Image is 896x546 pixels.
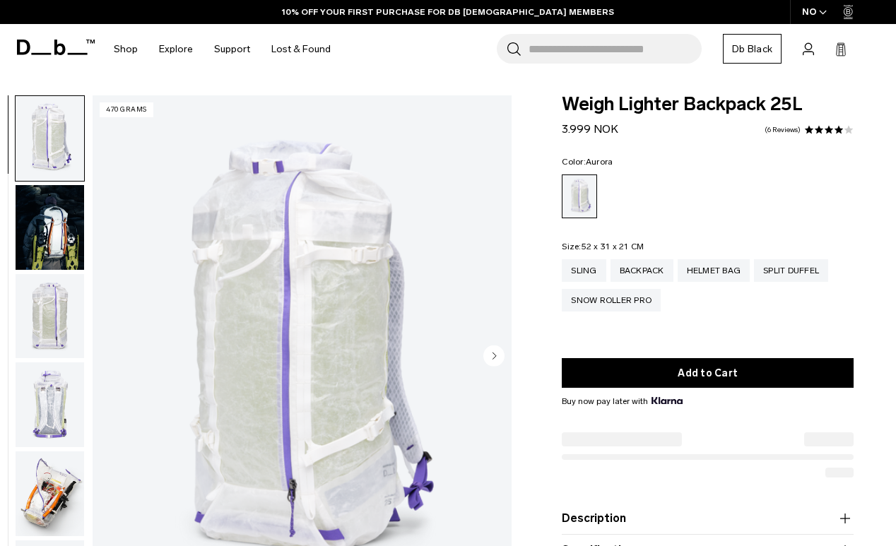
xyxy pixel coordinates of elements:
[582,242,644,251] span: 52 x 31 x 21 CM
[562,395,682,408] span: Buy now pay later with
[16,451,84,536] img: Weigh_Lighter_Backpack_25L_4.png
[16,185,84,270] img: Weigh_Lighter_Backpack_25L_Lifestyle_new.png
[562,158,613,166] legend: Color:
[159,24,193,74] a: Explore
[678,259,750,282] a: Helmet Bag
[15,362,85,448] button: Weigh_Lighter_Backpack_25L_3.png
[15,451,85,537] button: Weigh_Lighter_Backpack_25L_4.png
[15,184,85,271] button: Weigh_Lighter_Backpack_25L_Lifestyle_new.png
[723,34,782,64] a: Db Black
[103,24,341,74] nav: Main Navigation
[611,259,673,282] a: Backpack
[652,397,682,404] img: {"height" => 20, "alt" => "Klarna"}
[562,242,644,251] legend: Size:
[282,6,614,18] a: 10% OFF YOUR FIRST PURCHASE FOR DB [DEMOGRAPHIC_DATA] MEMBERS
[15,95,85,182] button: Weigh_Lighter_Backpack_25L_1.png
[586,157,613,167] span: Aurora
[100,102,153,117] p: 470 grams
[562,174,597,218] a: Aurora
[562,122,618,136] span: 3.999 NOK
[483,345,505,369] button: Next slide
[754,259,828,282] a: Split Duffel
[214,24,250,74] a: Support
[562,95,854,114] span: Weigh Lighter Backpack 25L
[562,259,606,282] a: Sling
[562,289,661,311] a: Snow Roller Pro
[562,358,854,388] button: Add to Cart
[765,126,801,133] a: 6 reviews
[16,96,84,181] img: Weigh_Lighter_Backpack_25L_1.png
[562,510,854,527] button: Description
[16,274,84,359] img: Weigh_Lighter_Backpack_25L_2.png
[16,362,84,447] img: Weigh_Lighter_Backpack_25L_3.png
[15,273,85,360] button: Weigh_Lighter_Backpack_25L_2.png
[114,24,138,74] a: Shop
[271,24,331,74] a: Lost & Found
